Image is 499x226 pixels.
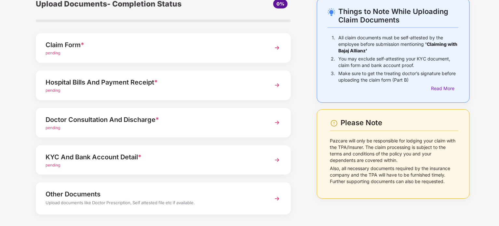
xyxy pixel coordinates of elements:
[338,34,458,54] p: All claim documents must be self-attested by the employee before submission mentioning
[276,1,284,7] span: 0%
[330,119,338,127] img: svg+xml;base64,PHN2ZyBpZD0iV2FybmluZ18tXzI0eDI0IiBkYXRhLW5hbWU9Ildhcm5pbmcgLSAyNHgyNCIgeG1sbnM9Im...
[332,34,335,54] p: 1.
[271,79,283,91] img: svg+xml;base64,PHN2ZyBpZD0iTmV4dCIgeG1sbnM9Imh0dHA6Ly93d3cudzMub3JnLzIwMDAvc3ZnIiB3aWR0aD0iMzYiIG...
[46,189,261,199] div: Other Documents
[338,7,458,24] div: Things to Note While Uploading Claim Documents
[46,114,261,125] div: Doctor Consultation And Discharge
[46,199,261,208] div: Upload documents like Doctor Prescription, Self attested file etc if available.
[431,85,458,92] div: Read More
[331,70,335,83] p: 3.
[341,118,458,127] div: Please Note
[331,56,335,69] p: 2.
[330,138,458,164] p: Pazcare will only be responsible for lodging your claim with the TPA/Insurer. The claim processin...
[271,117,283,128] img: svg+xml;base64,PHN2ZyBpZD0iTmV4dCIgeG1sbnM9Imh0dHA6Ly93d3cudzMub3JnLzIwMDAvc3ZnIiB3aWR0aD0iMzYiIG...
[271,42,283,54] img: svg+xml;base64,PHN2ZyBpZD0iTmV4dCIgeG1sbnM9Imh0dHA6Ly93d3cudzMub3JnLzIwMDAvc3ZnIiB3aWR0aD0iMzYiIG...
[328,8,335,16] img: svg+xml;base64,PHN2ZyB4bWxucz0iaHR0cDovL3d3dy53My5vcmcvMjAwMC9zdmciIHdpZHRoPSIyNC4wOTMiIGhlaWdodD...
[338,56,458,69] p: You may exclude self-attesting your KYC document, claim form and bank account proof.
[46,50,60,55] span: pending
[271,193,283,205] img: svg+xml;base64,PHN2ZyBpZD0iTmV4dCIgeG1sbnM9Imh0dHA6Ly93d3cudzMub3JnLzIwMDAvc3ZnIiB3aWR0aD0iMzYiIG...
[46,88,60,93] span: pending
[46,163,60,167] span: pending
[46,40,261,50] div: Claim Form
[46,152,261,162] div: KYC And Bank Account Detail
[46,77,261,87] div: Hospital Bills And Payment Receipt
[46,125,60,130] span: pending
[271,154,283,166] img: svg+xml;base64,PHN2ZyBpZD0iTmV4dCIgeG1sbnM9Imh0dHA6Ly93d3cudzMub3JnLzIwMDAvc3ZnIiB3aWR0aD0iMzYiIG...
[338,70,458,83] p: Make sure to get the treating doctor’s signature before uploading the claim form (Part B)
[330,165,458,185] p: Also, all necessary documents required by the insurance company and the TPA will have to be furni...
